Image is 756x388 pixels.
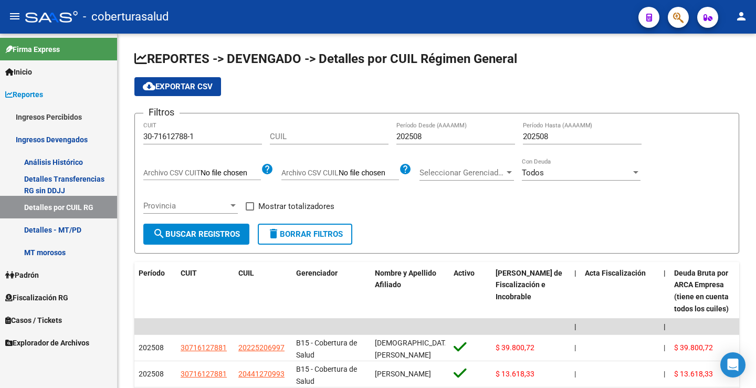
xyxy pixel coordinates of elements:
[176,262,234,320] datatable-header-cell: CUIT
[296,365,357,385] span: B15 - Cobertura de Salud
[143,105,180,120] h3: Filtros
[5,44,60,55] span: Firma Express
[664,269,666,277] span: |
[143,201,228,211] span: Provincia
[83,5,169,28] span: - coberturasalud
[581,262,659,320] datatable-header-cell: Acta Fiscalización
[454,269,475,277] span: Activo
[181,370,227,378] span: 30716127881
[258,200,334,213] span: Mostrar totalizadores
[267,229,343,239] span: Borrar Filtros
[674,269,729,313] span: Deuda Bruta por ARCA Empresa (tiene en cuenta todos los cuiles)
[585,269,646,277] span: Acta Fiscalización
[720,352,745,377] div: Open Intercom Messenger
[574,269,576,277] span: |
[143,80,155,92] mat-icon: cloud_download
[375,370,431,378] span: [PERSON_NAME]
[143,224,249,245] button: Buscar Registros
[5,292,68,303] span: Fiscalización RG
[258,224,352,245] button: Borrar Filtros
[153,227,165,240] mat-icon: search
[735,10,748,23] mat-icon: person
[143,169,201,177] span: Archivo CSV CUIT
[134,77,221,96] button: Exportar CSV
[5,269,39,281] span: Padrón
[674,370,713,378] span: $ 13.618,33
[181,343,227,352] span: 30716127881
[5,66,32,78] span: Inicio
[664,343,665,352] span: |
[143,82,213,91] span: Exportar CSV
[449,262,491,320] datatable-header-cell: Activo
[139,343,164,352] span: 202508
[375,339,451,359] span: [DEMOGRAPHIC_DATA] [PERSON_NAME]
[296,339,357,359] span: B15 - Cobertura de Salud
[496,269,562,301] span: [PERSON_NAME] de Fiscalización e Incobrable
[234,262,292,320] datatable-header-cell: CUIL
[296,269,338,277] span: Gerenciador
[674,343,713,352] span: $ 39.800,72
[261,163,274,175] mat-icon: help
[574,322,576,331] span: |
[153,229,240,239] span: Buscar Registros
[134,262,176,320] datatable-header-cell: Período
[139,370,164,378] span: 202508
[238,370,285,378] span: 20441270993
[670,262,749,320] datatable-header-cell: Deuda Bruta por ARCA Empresa (tiene en cuenta todos los cuiles)
[399,163,412,175] mat-icon: help
[664,322,666,331] span: |
[238,343,285,352] span: 20225206997
[659,262,670,320] datatable-header-cell: |
[574,343,576,352] span: |
[5,314,62,326] span: Casos / Tickets
[8,10,21,23] mat-icon: menu
[5,337,89,349] span: Explorador de Archivos
[339,169,399,178] input: Archivo CSV CUIL
[139,269,165,277] span: Período
[419,168,505,177] span: Seleccionar Gerenciador
[281,169,339,177] span: Archivo CSV CUIL
[570,262,581,320] datatable-header-cell: |
[134,51,517,66] span: REPORTES -> DEVENGADO -> Detalles por CUIL Régimen General
[496,343,534,352] span: $ 39.800,72
[496,370,534,378] span: $ 13.618,33
[267,227,280,240] mat-icon: delete
[371,262,449,320] datatable-header-cell: Nombre y Apellido Afiliado
[491,262,570,320] datatable-header-cell: Deuda Bruta Neto de Fiscalización e Incobrable
[181,269,197,277] span: CUIT
[522,168,544,177] span: Todos
[574,370,576,378] span: |
[292,262,371,320] datatable-header-cell: Gerenciador
[5,89,43,100] span: Reportes
[664,370,665,378] span: |
[201,169,261,178] input: Archivo CSV CUIT
[375,269,436,289] span: Nombre y Apellido Afiliado
[238,269,254,277] span: CUIL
